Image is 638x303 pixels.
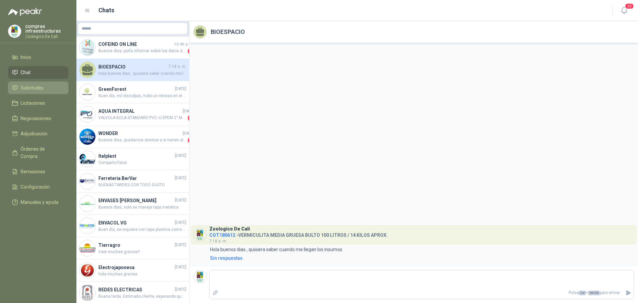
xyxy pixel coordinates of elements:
span: Buen día, se requiere con tapa plastica como la imagen indicada asociada, viene con tapa plastica? [98,227,186,233]
span: [DATE] [175,264,186,270]
div: Sin respuestas [210,254,243,262]
a: Sin respuestas [209,254,634,262]
button: 20 [618,5,630,17]
span: [DATE] [183,108,194,114]
a: Company LogoTierragro[DATE]Vale muchas gracias!! [76,237,189,259]
a: Company LogoENVACOL VG[DATE]Buen día, se requiere con tapa plastica como la imagen indicada asoci... [76,215,189,237]
span: Manuales y ayuda [21,199,58,206]
img: Company Logo [194,270,206,283]
span: [DATE] [175,286,186,293]
label: Adjuntar archivos [210,287,221,299]
h4: Ferreteria BerVar [98,175,173,182]
h4: REDES ELECTRICAS [98,286,173,293]
button: Enviar [623,287,634,299]
a: Company LogoAQUA INTEGRAL[DATE]VALVULA BOLA STANDARD PVC- U EPDM 2" MA - REF. 36526 LASTIMOSAMENT... [76,103,189,126]
span: [DATE] [175,242,186,248]
h2: BIOESPACIO [211,27,245,37]
a: Negociaciones [8,112,68,125]
a: Solicitudes [8,81,68,94]
span: Negociaciones [21,115,51,122]
span: BUENAS TARDES CON TODO GUSTO [98,182,186,188]
span: COT180612 [209,232,235,238]
img: Company Logo [79,218,95,234]
h4: AQUA INTEGRAL [98,107,181,115]
h4: Italplast [98,152,173,160]
span: 1 [188,115,194,121]
span: 7:18 a. m. [168,64,186,70]
img: Company Logo [79,106,95,122]
img: Company Logo [79,129,95,145]
h1: Chats [98,6,114,15]
img: Company Logo [8,25,21,38]
a: Chat [8,66,68,79]
span: Ctrl [579,291,586,295]
span: [DATE] [175,86,186,92]
img: Company Logo [79,151,95,167]
span: 1 [188,137,194,144]
span: Órdenes de Compra [21,145,62,160]
p: Zoologico De Cali [25,35,68,39]
span: 10:40 a. m. [174,41,194,48]
span: VALVULA BOLA STANDARD PVC- U EPDM 2" MA - REF. 36526 LASTIMOSAMENTE, NO MANEJAMOS FT DDE ACCESORIOS. [98,115,186,121]
h4: - VERMICULITA MEDIA GRUESA BULTO 100 LITROS / 14 KILOS APROX. [209,231,388,237]
span: 7:18 a. m. [209,239,227,243]
a: BIOESPACIO7:18 a. m.Hola buenos dias , quisiera saber cuando me llegan los insumos [76,59,189,81]
span: ENTER [588,291,600,295]
img: Company Logo [79,84,95,100]
img: Company Logo [79,40,95,56]
span: Solicitudes [21,84,44,91]
h4: COFEIND ON LINE [98,41,173,48]
img: Company Logo [194,228,206,241]
a: Remisiones [8,165,68,178]
h3: Zoologico De Cali [209,227,250,231]
img: Logo peakr [8,8,42,16]
h4: WONDER [98,130,181,137]
a: Inicio [8,51,68,64]
h4: ENVASES [PERSON_NAME] [98,197,173,204]
h4: GreenForest [98,85,173,93]
span: [DATE] [175,220,186,226]
span: Hola buenos dias , quisiera saber cuando me llegan los insumos [98,71,186,77]
span: [DATE] [175,153,186,159]
h4: Electrojaponesa [98,264,173,271]
img: Company Logo [79,240,95,256]
h4: BIOESPACIO [98,63,167,71]
span: Inicio [21,54,31,61]
a: Manuales y ayuda [8,196,68,209]
a: Company LogoElectrojaponesa[DATE]hola muchas gracias [76,259,189,282]
a: Company LogoGreenForest[DATE]Buen día, mil disculpas, hubo un retraso en el stock, pero el día de... [76,81,189,103]
span: 20 [625,3,634,9]
span: Licitaciones [21,99,45,107]
a: Adjudicación [8,127,68,140]
a: Company LogoENVASES [PERSON_NAME][DATE]Buenos días, solo se maneja tapa metalica [76,193,189,215]
a: Licitaciones [8,97,68,109]
span: Buena tarde, Estimado cliente, esperando que se encuentre bien, los amarres que distribuimos solo... [98,293,186,300]
span: [DATE] [175,175,186,181]
span: Buenos días, porfa informar sobre los datos de envio y cuando llega el producto? [98,48,186,55]
span: Chat [21,69,31,76]
span: [DATE] [175,197,186,204]
img: Company Logo [79,196,95,212]
span: 1 [188,48,194,55]
span: Adjudicación [21,130,48,137]
span: Buen día, mil disculpas, hubo un retraso en el stock, pero el día de ayer se despachó el producto... [98,93,186,99]
a: Configuración [8,181,68,193]
span: Remisiones [21,168,45,175]
p: Pulsa + para enviar [221,287,623,299]
a: Company LogoCOFEIND ON LINE10:40 a. m.Buenos días, porfa informar sobre los datos de envio y cuan... [76,37,189,59]
span: Buenos días, solo se maneja tapa metalica [98,204,186,211]
span: Vale muchas gracias!! [98,249,186,255]
a: Company LogoWONDER[DATE]Buenos días, quedamos atentos a si tienen alguna duda adicional1 [76,126,189,148]
span: Comparto fotos [98,160,186,166]
span: Configuración [21,183,50,191]
p: compras infraestructuras [25,24,68,33]
h4: ENVACOL VG [98,219,173,227]
a: Órdenes de Compra [8,143,68,163]
img: Company Logo [79,285,95,301]
p: Hola buenos dias , quisiera saber cuando me llegan los insumos [210,246,342,253]
span: [DATE] [183,130,194,137]
span: Buenos días, quedamos atentos a si tienen alguna duda adicional [98,137,186,144]
a: Company LogoFerreteria BerVar[DATE]BUENAS TARDES CON TODO GUSTO [76,170,189,193]
a: Company LogoItalplast[DATE]Comparto fotos [76,148,189,170]
h4: Tierragro [98,241,173,249]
